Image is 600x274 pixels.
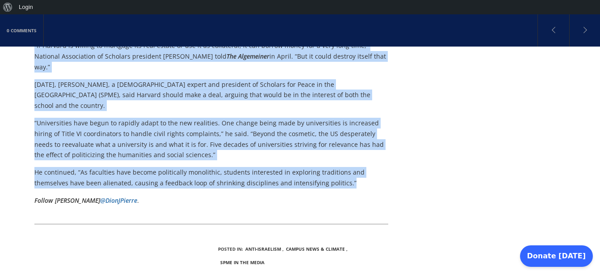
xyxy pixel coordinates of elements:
[245,246,281,252] a: Anti-Israelism
[34,196,137,205] em: Follow [PERSON_NAME]
[34,79,389,111] p: [DATE], [PERSON_NAME], a [DEMOGRAPHIC_DATA] expert and president of Scholars for Peace in the [GE...
[34,195,389,206] p: .
[34,167,389,188] p: He continued, “As faculties have become politically monolithic, students interested in exploring ...
[286,246,345,252] a: Campus News & Climate
[34,40,389,72] p: “If Harvard is willing to mortgage its real estate or use it as collateral, it can borrow money f...
[227,52,269,60] em: The Algemeiner
[220,259,264,265] a: SPME in the Media
[100,196,137,205] a: @DionJPierre
[34,118,389,160] p: “Universities have begun to rapidly adapt to the new realities. One change being made by universi...
[218,242,243,256] li: Posted In:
